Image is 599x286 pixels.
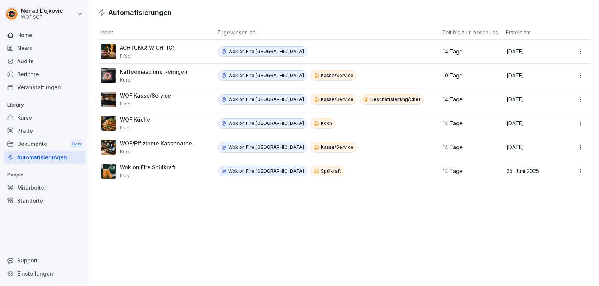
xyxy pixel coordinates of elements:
img: t1sr1n5hoioeeo4igem1edyi.png [101,68,116,83]
p: WOF Kasse/Service [120,92,171,99]
p: Geschäftsleitung/Chef [370,96,420,103]
th: Inhalt [97,25,214,40]
p: Wok on Fire [GEOGRAPHIC_DATA] [228,168,304,175]
a: Audits [4,55,85,68]
p: Pfad [120,124,150,130]
p: 14 Tage [443,48,494,55]
a: DokumenteNew [4,137,85,151]
p: 14 Tage [443,144,494,151]
p: Wok on Fire [GEOGRAPHIC_DATA] [228,120,304,127]
p: [DATE] [507,48,562,55]
img: vez1flwunjxypwah5c8h2g80.png [101,116,116,131]
p: [DATE] [507,72,562,79]
div: Dokumente [4,137,85,151]
p: WOF SOF [21,15,63,20]
img: hylcge7l2zcqk2935eqvc2vv.png [101,140,116,155]
p: Wok on Fire [GEOGRAPHIC_DATA] [228,96,304,103]
p: ACHTUNG! WICHTIG! [120,44,174,51]
p: Kasse/Service [321,144,353,151]
p: 25. Juni 2025 [507,168,562,175]
p: [DATE] [507,144,562,151]
p: WOF Küche [120,116,150,123]
p: Pfad [120,53,174,59]
p: Kurs [120,77,188,83]
p: Kurs [120,148,197,154]
th: Erstellt am [503,25,571,40]
a: Einstellungen [4,267,85,280]
p: Kasse/Service [321,96,353,103]
a: Berichte [4,68,85,81]
p: Koch [321,120,332,127]
p: Wok on Fire [GEOGRAPHIC_DATA] [228,72,304,79]
p: 14 Tage [443,96,494,103]
th: Zugewiesen an [214,25,439,40]
a: Veranstaltungen [4,81,85,94]
a: Standorte [4,194,85,207]
img: z79fw2frjdfz8rl9jkxx2z10.png [101,44,116,59]
a: Mitarbeiter [4,181,85,194]
p: Nenad Dujkovic [21,8,63,14]
p: Kaffeemaschine Reinigen [120,68,188,75]
p: 14 Tage [443,120,494,127]
a: Automatisierungen [4,151,85,164]
p: Wok on Fire [GEOGRAPHIC_DATA] [228,144,304,151]
p: Pfad [120,172,176,178]
p: 14 Tage [443,168,494,175]
p: Library [4,99,85,111]
p: People [4,169,85,181]
a: Pfade [4,124,85,137]
p: Spülkraft [321,168,341,175]
p: 10 Tage [443,72,494,79]
p: Wok on Fire Spülkraft [120,164,176,171]
div: Support [4,254,85,267]
img: g8hyqtahs5ol5alwdm1p0dq9.png [101,164,116,179]
p: [DATE] [507,120,562,127]
th: Zeit bis zum Abschluss [439,25,503,40]
p: Wok on Fire [GEOGRAPHIC_DATA] [228,48,304,55]
h1: Automatisierungen [108,7,172,18]
div: New [70,140,83,148]
p: Kasse/Service [321,72,353,79]
a: Kurse [4,111,85,124]
p: WOF/Effiziente Kassenarbeit und Problemlösungen [120,140,197,147]
p: Pfad [120,101,171,107]
p: [DATE] [507,96,562,103]
a: Home [4,28,85,41]
a: News [4,41,85,55]
img: bmbsbpf3w32i43qf1xl17ckq.png [101,92,116,107]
